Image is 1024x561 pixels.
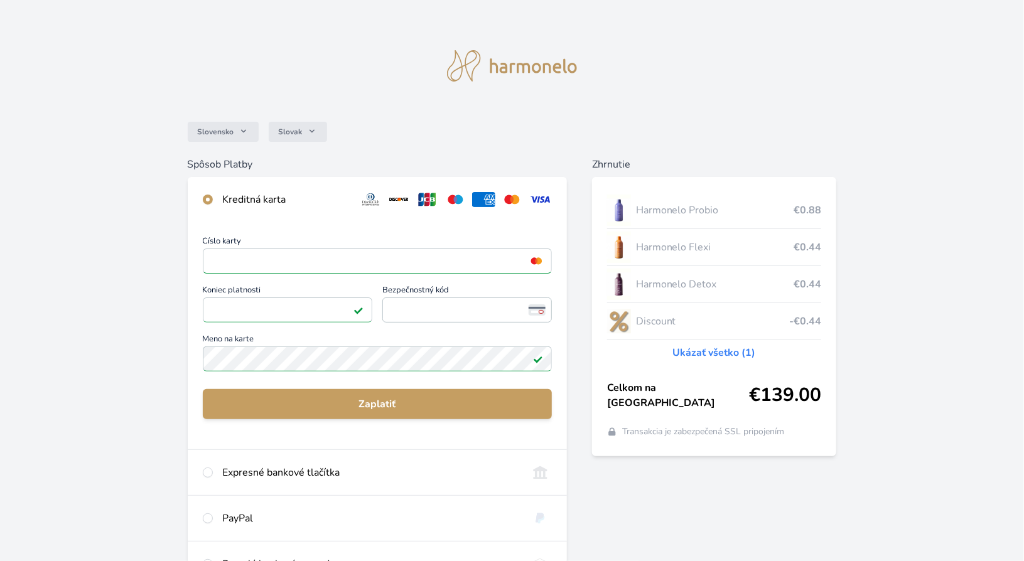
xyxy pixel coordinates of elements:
span: Harmonelo Detox [636,277,794,292]
iframe: To enrich screen reader interactions, please activate Accessibility in Grammarly extension settings [208,301,367,319]
img: mc.svg [500,192,524,207]
button: Slovak [269,122,327,142]
img: logo.svg [447,50,578,82]
button: Slovensko [188,122,259,142]
span: Discount [636,314,790,329]
img: CLEAN_PROBIO_se_stinem_x-lo.jpg [607,195,631,226]
div: Expresné bankové tlačítka [223,465,519,480]
img: CLEAN_FLEXI_se_stinem_x-hi_(1)-lo.jpg [607,232,631,263]
img: jcb.svg [416,192,439,207]
span: Celkom na [GEOGRAPHIC_DATA] [607,380,750,410]
span: €139.00 [749,384,821,407]
span: Bezpečnostný kód [382,286,552,297]
span: Zaplatiť [213,397,542,412]
span: Koniec platnosti [203,286,372,297]
img: discount-lo.png [607,306,631,337]
span: Slovensko [198,127,234,137]
a: Ukázať všetko (1) [673,345,756,360]
img: visa.svg [529,192,552,207]
img: onlineBanking_SK.svg [529,465,552,480]
button: Zaplatiť [203,389,552,419]
h6: Spôsob Platby [188,157,567,172]
span: €0.44 [794,277,821,292]
input: Meno na kartePole je platné [203,346,552,371]
img: diners.svg [359,192,382,207]
img: DETOX_se_stinem_x-lo.jpg [607,269,631,300]
img: discover.svg [387,192,411,207]
img: amex.svg [472,192,495,207]
iframe: To enrich screen reader interactions, please activate Accessibility in Grammarly extension settings [208,252,546,270]
img: maestro.svg [444,192,467,207]
img: Pole je platné [533,354,543,364]
img: mc [528,255,545,267]
div: PayPal [223,511,519,526]
img: Pole je platné [353,305,364,315]
img: paypal.svg [529,511,552,526]
span: Transakcia je zabezpečená SSL pripojením [622,425,784,438]
span: €0.88 [794,203,821,218]
div: Kreditná karta [223,192,350,207]
span: €0.44 [794,240,821,255]
span: -€0.44 [789,314,821,329]
span: Harmonelo Flexi [636,240,794,255]
span: Meno na karte [203,335,552,346]
span: Číslo karty [203,237,552,248]
span: Harmonelo Probio [636,203,794,218]
span: Slovak [279,127,303,137]
h6: Zhrnutie [592,157,837,172]
iframe: To enrich screen reader interactions, please activate Accessibility in Grammarly extension settings [388,301,546,319]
